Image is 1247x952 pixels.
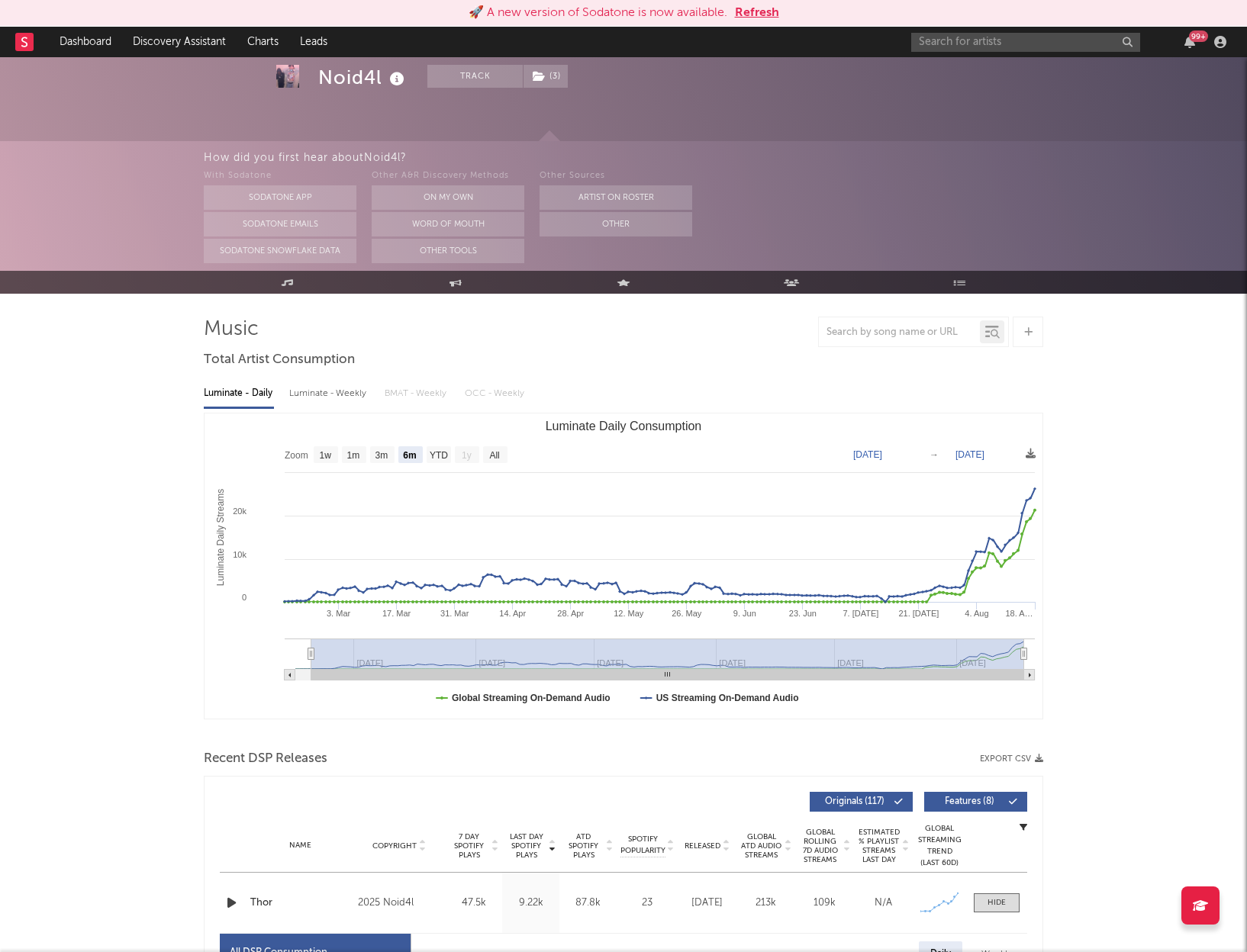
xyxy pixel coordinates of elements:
span: Total Artist Consumption [204,351,355,369]
div: Global Streaming Trend (Last 60D) [917,823,962,869]
text: 26. May [672,609,702,618]
div: 87.8k [563,896,613,911]
div: Name [250,840,350,851]
text: 17. Mar [382,609,411,618]
text: Global Streaming On-Demand Audio [452,693,611,703]
button: Sodatone Snowflake Data [204,239,356,263]
a: Dashboard [49,27,122,57]
div: 23 [620,896,674,911]
text: → [930,449,939,460]
text: Luminate Daily Consumption [546,420,702,433]
div: Other A&R Discovery Methods [372,167,524,185]
a: Leads [289,27,338,57]
svg: Luminate Daily Consumption [205,413,1042,719]
div: N/A [858,896,909,911]
span: Copyright [372,841,417,851]
text: 23. Jun [789,609,817,618]
text: 9. Jun [733,609,756,618]
text: 1w [320,450,332,461]
text: 6m [403,450,416,461]
button: Word Of Mouth [372,212,524,236]
text: 1m [347,450,360,461]
text: 3. Mar [327,609,351,618]
div: 🚀 A new version of Sodatone is now available. [469,4,727,22]
button: Sodatone Emails [204,212,356,236]
text: 1y [462,450,472,461]
a: Charts [237,27,289,57]
button: Refresh [735,4,779,22]
div: Other Sources [540,167,692,185]
text: All [489,450,499,461]
button: Other [540,212,692,236]
span: Released [685,841,720,851]
a: Thor [250,896,350,911]
button: Artist on Roster [540,185,692,210]
div: 109k [799,896,850,911]
div: 213k [740,896,791,911]
span: Global ATD Audio Streams [740,832,782,860]
text: 7. [DATE] [843,609,878,618]
text: 10k [233,550,246,559]
text: 28. Apr [557,609,584,618]
text: 31. Mar [440,609,469,618]
span: Spotify Popularity [620,834,665,857]
div: With Sodatone [204,167,356,185]
text: 18. A… [1005,609,1033,618]
button: Track [427,65,523,88]
input: Search by song name or URL [819,326,980,339]
span: Features ( 8 ) [934,797,1004,806]
input: Search for artists [911,33,1140,52]
span: ATD Spotify Plays [563,832,604,860]
div: [DATE] [681,896,733,911]
button: 99+ [1184,36,1195,48]
text: 20k [233,507,246,516]
text: US Streaming On-Demand Audio [656,693,799,703]
text: Zoom [285,450,308,461]
text: 4. Aug [965,609,988,618]
button: Features(8) [924,792,1027,812]
div: How did you first hear about Noid4l ? [204,149,1247,167]
a: Discovery Assistant [122,27,237,57]
span: Global Rolling 7D Audio Streams [799,828,841,864]
span: ( 3 ) [523,65,569,88]
span: Originals ( 117 ) [820,797,890,806]
button: Other Tools [372,239,524,263]
div: Luminate - Daily [204,381,274,407]
span: 7 Day Spotify Plays [449,832,489,860]
text: YTD [430,450,448,461]
button: Sodatone App [204,185,356,210]
div: Luminate - Weekly [289,381,369,407]
span: Estimated % Playlist Streams Last Day [858,828,900,864]
div: 2025 Noid4l [358,894,441,912]
text: [DATE] [955,449,984,460]
button: Originals(117) [810,792,913,812]
span: Recent DSP Releases [204,750,327,768]
div: 47.5k [449,896,498,911]
button: Export CSV [980,754,1043,764]
button: On My Own [372,185,524,210]
text: Luminate Daily Streams [215,489,226,586]
button: (3) [524,65,568,88]
div: 99 + [1189,31,1208,42]
div: Noid4l [318,65,408,90]
text: 0 [242,593,246,602]
text: 3m [375,450,388,461]
text: [DATE] [853,449,882,460]
span: Last Day Spotify Plays [506,832,546,860]
div: 9.22k [506,896,556,911]
text: 21. [DATE] [898,609,939,618]
text: 14. Apr [499,609,526,618]
text: 12. May [614,609,644,618]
